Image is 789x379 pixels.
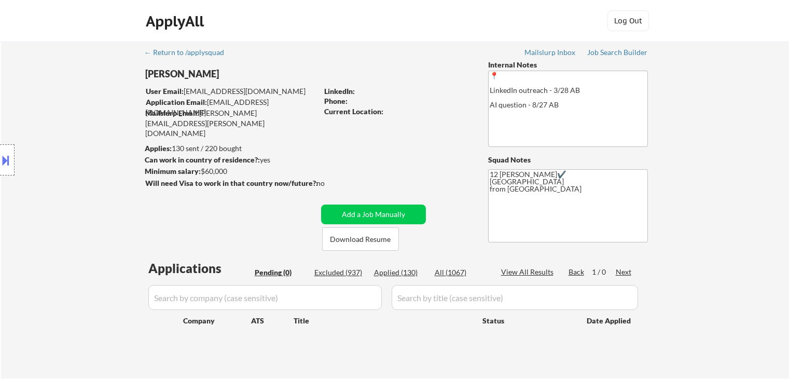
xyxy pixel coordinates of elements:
button: Download Resume [322,227,399,251]
div: ← Return to /applysquad [144,49,234,56]
div: All (1067) [435,267,487,278]
div: Mailslurp Inbox [524,49,576,56]
div: 1 / 0 [592,267,616,277]
div: Applications [148,262,251,275]
div: Status [482,311,572,330]
strong: Phone: [324,97,348,105]
div: 130 sent / 220 bought [145,143,317,154]
button: Log Out [607,10,649,31]
input: Search by company (case sensitive) [148,285,382,310]
div: [PERSON_NAME] [145,67,358,80]
div: View All Results [501,267,557,277]
a: ← Return to /applysquad [144,48,234,59]
div: Back [569,267,585,277]
div: Next [616,267,632,277]
div: Company [183,316,251,326]
div: Applied (130) [374,267,426,278]
a: Job Search Builder [587,48,648,59]
div: Date Applied [587,316,632,326]
div: Squad Notes [488,155,648,165]
div: $60,000 [145,166,317,177]
a: Mailslurp Inbox [524,48,576,59]
input: Search by title (case sensitive) [392,285,638,310]
div: no [316,178,346,188]
button: Add a Job Manually [321,205,426,224]
div: [EMAIL_ADDRESS][DOMAIN_NAME] [146,97,317,117]
strong: Can work in country of residence?: [145,155,260,164]
div: Title [294,316,473,326]
div: [EMAIL_ADDRESS][DOMAIN_NAME] [146,86,317,97]
div: Internal Notes [488,60,648,70]
div: Excluded (937) [314,267,366,278]
div: ApplyAll [146,12,207,30]
div: Job Search Builder [587,49,648,56]
div: yes [145,155,314,165]
strong: LinkedIn: [324,87,355,96]
div: ATS [251,316,294,326]
div: [PERSON_NAME][EMAIL_ADDRESS][PERSON_NAME][DOMAIN_NAME] [145,108,317,139]
div: Pending (0) [255,267,307,278]
strong: Current Location: [324,107,383,116]
strong: Will need Visa to work in that country now/future?: [145,179,318,187]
